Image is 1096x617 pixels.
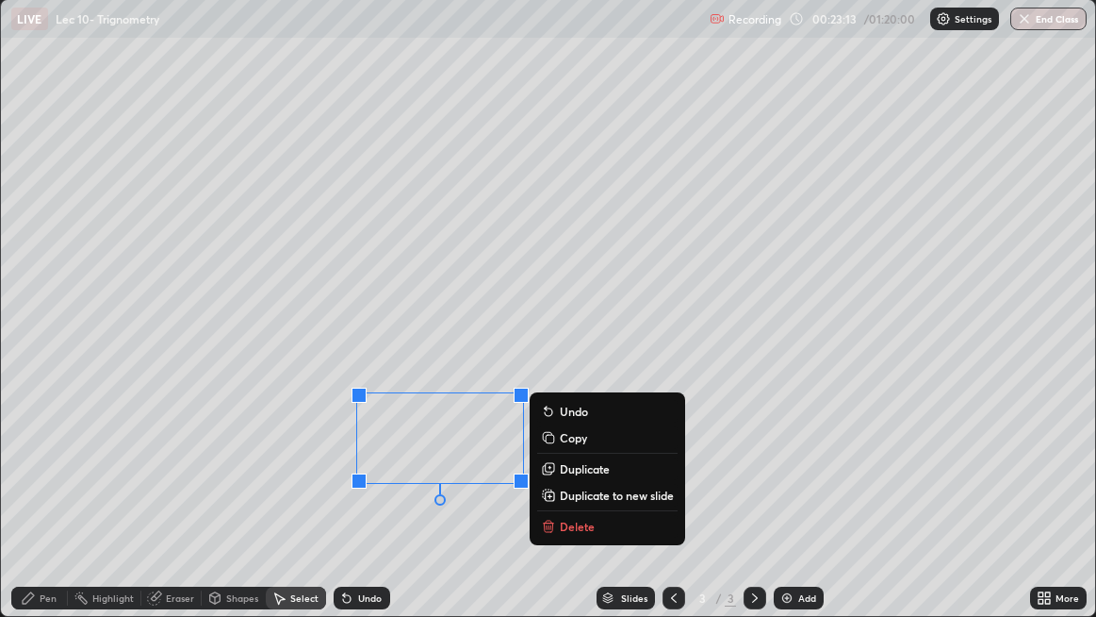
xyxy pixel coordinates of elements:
div: 3 [693,592,712,604]
div: Shapes [226,593,258,603]
button: Undo [537,400,678,423]
div: More [1055,593,1079,603]
div: / [715,592,721,604]
div: Highlight [92,593,134,603]
div: Pen [40,593,57,603]
img: class-settings-icons [936,11,951,26]
p: Duplicate to new slide [560,488,674,503]
div: 3 [725,590,736,607]
div: Eraser [166,593,194,603]
div: Undo [358,593,382,603]
p: Recording [728,12,781,26]
button: End Class [1010,8,1087,30]
button: Duplicate [537,458,678,480]
p: Settings [955,14,991,24]
div: Slides [621,593,647,603]
button: Delete [537,515,678,538]
div: Add [798,593,816,603]
button: Copy [537,426,678,449]
p: Lec 10- Trignometry [56,11,159,26]
div: Select [290,593,319,603]
p: Duplicate [560,461,610,476]
p: LIVE [17,11,42,26]
img: add-slide-button [779,591,794,606]
button: Duplicate to new slide [537,484,678,507]
img: recording.375f2c34.svg [710,11,725,26]
p: Copy [560,430,587,445]
p: Undo [560,404,588,419]
p: Delete [560,519,595,534]
img: end-class-cross [1017,11,1032,26]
